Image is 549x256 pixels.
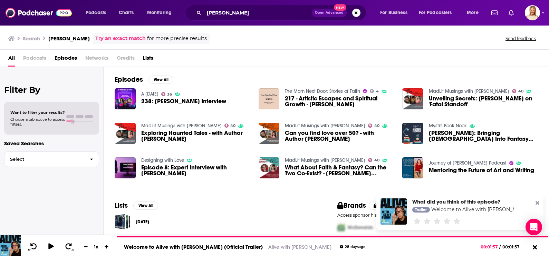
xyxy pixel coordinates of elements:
[23,35,40,42] h3: Search
[141,130,250,142] span: Exploring Haunted Tales - with Author [PERSON_NAME]
[462,7,487,18] button: open menu
[368,158,379,162] a: 40
[4,157,84,161] span: Select
[525,5,540,20] img: User Profile
[506,7,517,19] a: Show notifications dropdown
[335,220,348,235] img: First Pro Logo
[375,7,416,18] button: open menu
[374,159,379,162] span: 40
[136,218,149,226] a: [DATE]
[285,130,394,142] span: Can you find love over 50? - with Author [PERSON_NAME]
[402,123,423,144] img: Ruth Douthitt: Bringing Jesus Into Fantasy Writing
[335,235,348,249] img: Second Pro Logo
[62,243,76,251] button: 30
[429,96,538,107] span: Unveiling Secrets: [PERSON_NAME] on 'Fatal Standoff'
[315,11,344,14] span: Open Advanced
[4,140,99,147] p: Saved Searches
[429,130,538,142] span: [PERSON_NAME]: Bringing [DEMOGRAPHIC_DATA] Into Fantasy Writing
[10,117,65,127] span: Choose a tab above to access filters.
[86,8,106,18] span: Podcasts
[467,8,479,18] span: More
[115,123,136,144] a: Exploring Haunted Tales - with Author Ruth Douthitt
[525,5,540,20] button: Show profile menu
[285,123,365,129] a: MadLit Musings with Jaime Jo Wright
[525,5,540,20] span: Logged in as leannebush
[115,214,130,229] a: June 2022
[115,201,158,210] a: ListsView All
[143,52,153,67] a: Lists
[6,6,72,19] img: Podchaser - Follow, Share and Rate Podcasts
[142,7,181,18] button: open menu
[369,201,398,210] button: Unlock
[124,244,263,250] a: Welcome to Alive with [PERSON_NAME] (Official Trailer)
[415,208,427,212] span: Trailer
[340,245,365,249] div: 28 days ago
[501,244,526,249] span: 00:01:57
[419,8,452,18] span: For Podcasters
[71,248,74,251] span: 30
[518,90,523,93] span: 40
[141,98,226,104] a: 238: Ruth Douthitt Interview
[115,157,136,178] img: Episode 8: Expert Interview with Ruth Douthitt
[10,110,65,115] span: Want to filter your results?
[115,201,128,210] h2: Lists
[230,124,235,127] span: 40
[402,157,423,178] img: Mentoring the Future of Art and Writing
[337,201,366,210] h2: Brands
[368,124,379,128] a: 40
[285,88,360,94] a: The Mom Next Door: Stories of Faith
[259,123,280,144] img: Can you find love over 50? - with Author Ruth Douthitt
[133,201,158,210] button: View All
[141,130,250,142] a: Exploring Haunted Tales - with Author Ruth Douthitt
[503,36,538,41] button: Send feedback
[259,157,280,178] img: What About Faith & Fantasy? Can the Two Co-Exist? - Guest Author Ruth Douthitt
[27,243,40,251] button: 10
[48,35,90,42] h3: [PERSON_NAME]
[402,88,423,109] img: Unveiling Secrets: Ruth Douthitt on 'Fatal Standoff'
[499,244,501,249] span: /
[412,198,514,205] div: What did you think of this episode?
[429,160,507,166] a: Journey of Ruth Discipleship Podcast
[224,124,236,128] a: 40
[414,7,462,18] button: open menu
[381,198,407,225] img: Welcome to Alive with Steve Burns (Official Trailer)
[285,165,394,176] span: What About Faith & Fantasy? Can the Two Co-Exist? - [PERSON_NAME] [PERSON_NAME]
[489,7,500,19] a: Show notifications dropdown
[526,219,542,235] div: Open Intercom Messenger
[429,130,538,142] a: Ruth Douthitt: Bringing Jesus Into Fantasy Writing
[4,151,99,167] button: Select
[141,165,250,176] a: Episode 8: Expert Interview with Ruth Douthitt
[141,91,158,97] a: A Writer's Day
[429,167,534,173] a: Mentoring the Future of Art and Writing
[285,165,394,176] a: What About Faith & Fantasy? Can the Two Co-Exist? - Guest Author Ruth Douthitt
[312,9,347,17] button: Open AdvancedNew
[55,52,77,67] span: Episodes
[161,92,172,96] a: 36
[259,88,280,109] a: 217 - Artistic Escapes and Spiritual Growth - Ruth Douthitt
[141,157,184,163] a: Designing with Love
[95,35,146,42] a: Try an exact match
[285,96,394,107] a: 217 - Artistic Escapes and Spiritual Growth - Ruth Douthitt
[117,52,135,67] span: Credits
[268,244,331,250] a: Alive with [PERSON_NAME]
[285,157,365,163] a: MadLit Musings with Jaime Jo Wright
[90,244,102,249] div: 1 x
[147,35,207,42] span: for more precise results
[285,130,394,142] a: Can you find love over 50? - with Author Ruth Douthitt
[115,88,136,109] img: 238: Ruth Douthitt Interview
[337,213,538,218] p: Access sponsor history on the top 5,000 podcasts.
[119,8,134,18] span: Charts
[167,93,172,96] span: 36
[8,52,15,67] a: All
